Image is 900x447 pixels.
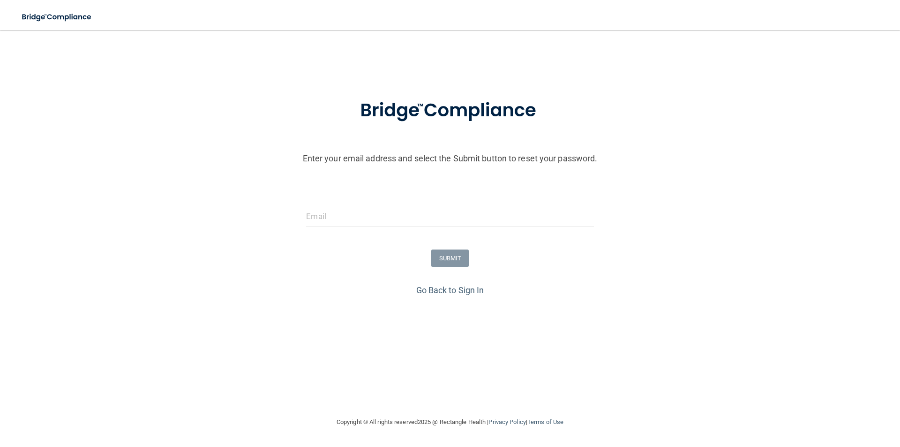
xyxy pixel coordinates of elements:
[527,418,563,425] a: Terms of Use
[306,206,593,227] input: Email
[416,285,484,295] a: Go Back to Sign In
[341,86,559,135] img: bridge_compliance_login_screen.278c3ca4.svg
[431,250,469,267] button: SUBMIT
[488,418,525,425] a: Privacy Policy
[279,407,621,437] div: Copyright © All rights reserved 2025 @ Rectangle Health | |
[14,8,100,27] img: bridge_compliance_login_screen.278c3ca4.svg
